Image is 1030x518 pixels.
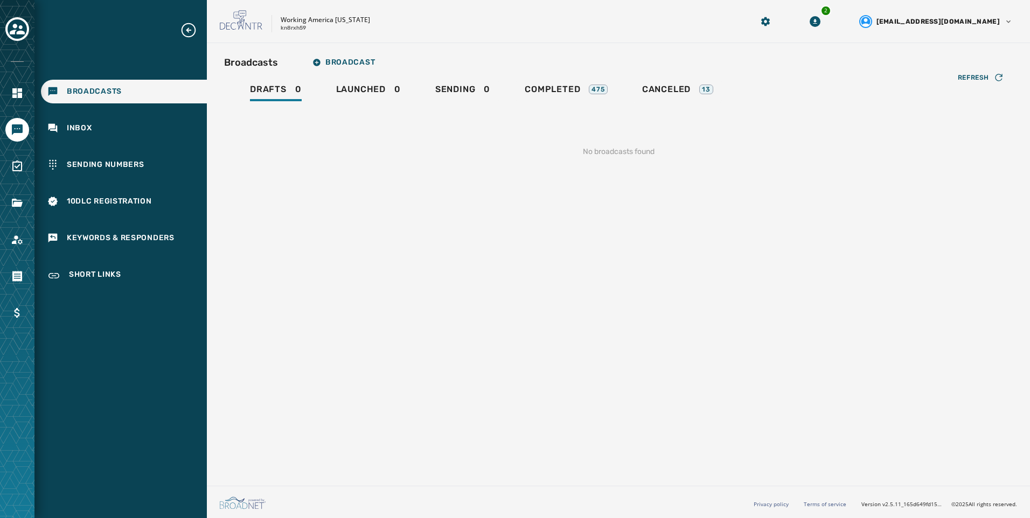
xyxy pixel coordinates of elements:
[634,79,722,103] a: Canceled13
[180,22,206,39] button: Expand sub nav menu
[804,500,846,508] a: Terms of service
[281,24,306,32] p: kn8rxh59
[312,58,375,67] span: Broadcast
[435,84,490,101] div: 0
[5,81,29,105] a: Navigate to Home
[525,84,580,95] span: Completed
[41,80,207,103] a: Navigate to Broadcasts
[5,301,29,325] a: Navigate to Billing
[754,500,789,508] a: Privacy policy
[5,155,29,178] a: Navigate to Surveys
[336,84,386,95] span: Launched
[5,17,29,41] button: Toggle account select drawer
[67,196,152,207] span: 10DLC Registration
[951,500,1017,508] span: © 2025 All rights reserved.
[516,79,616,103] a: Completed475
[949,69,1013,86] button: Refresh
[41,263,207,289] a: Navigate to Short Links
[41,226,207,250] a: Navigate to Keywords & Responders
[861,500,943,508] span: Version
[224,55,278,70] h2: Broadcasts
[67,159,144,170] span: Sending Numbers
[281,16,370,24] p: Working America [US_STATE]
[5,264,29,288] a: Navigate to Orders
[876,17,1000,26] span: [EMAIL_ADDRESS][DOMAIN_NAME]
[41,190,207,213] a: Navigate to 10DLC Registration
[435,84,476,95] span: Sending
[642,84,691,95] span: Canceled
[250,84,287,95] span: Drafts
[241,79,310,103] a: Drafts0
[336,84,401,101] div: 0
[304,52,384,73] button: Broadcast
[5,118,29,142] a: Navigate to Messaging
[427,79,499,103] a: Sending0
[67,233,175,243] span: Keywords & Responders
[69,269,121,282] span: Short Links
[882,500,943,508] span: v2.5.11_165d649fd1592c218755210ebffa1e5a55c3084e
[756,12,775,31] button: Manage global settings
[855,11,1017,32] button: User settings
[250,84,302,101] div: 0
[41,153,207,177] a: Navigate to Sending Numbers
[67,86,122,97] span: Broadcasts
[5,191,29,215] a: Navigate to Files
[805,12,825,31] button: Download Menu
[589,85,607,94] div: 475
[699,85,713,94] div: 13
[41,116,207,140] a: Navigate to Inbox
[328,79,409,103] a: Launched0
[67,123,92,134] span: Inbox
[224,129,1013,174] div: No broadcasts found
[5,228,29,251] a: Navigate to Account
[820,5,831,16] div: 2
[958,73,989,82] span: Refresh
